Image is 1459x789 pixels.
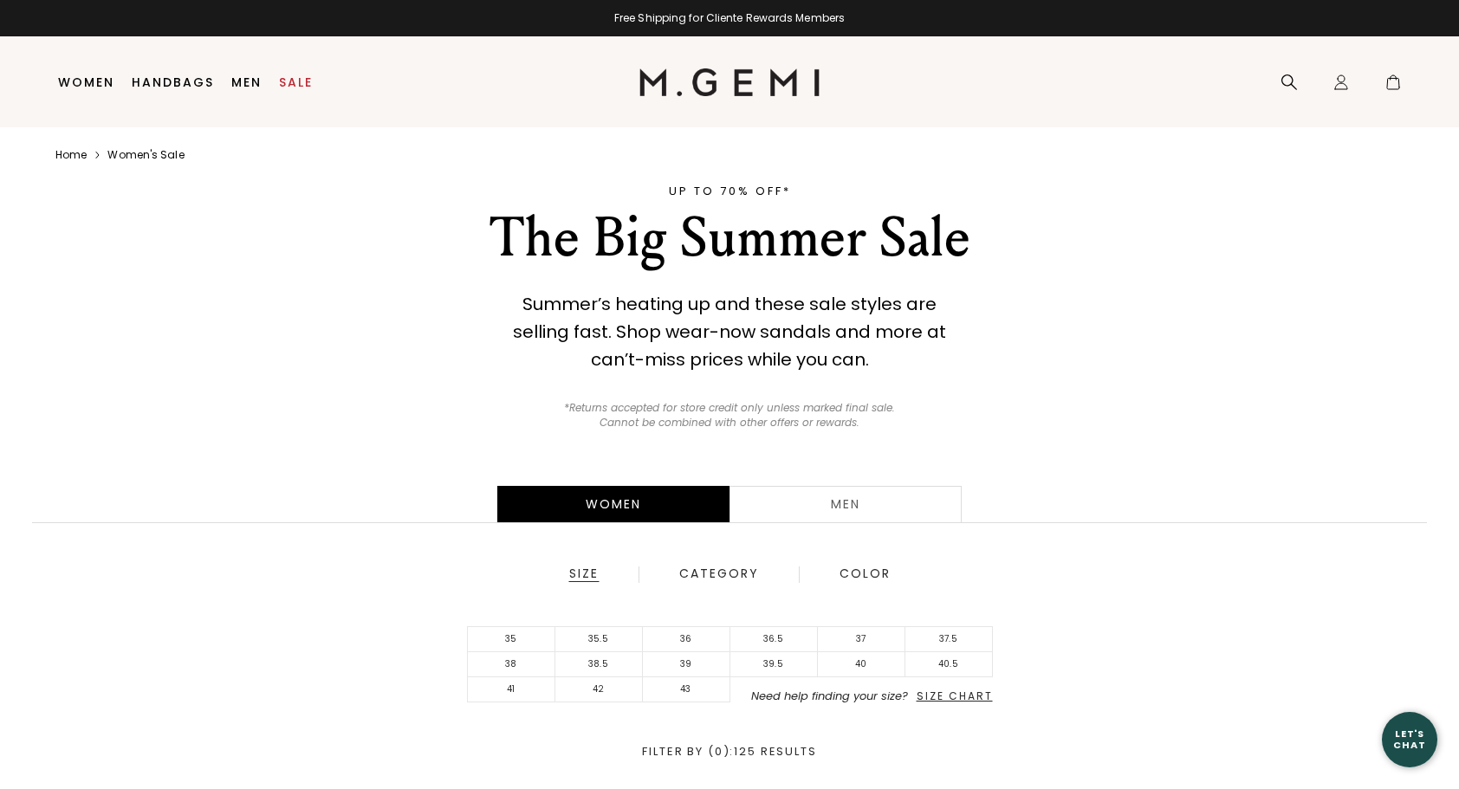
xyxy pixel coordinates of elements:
[730,690,993,702] li: Need help finding your size?
[132,75,214,89] a: Handbags
[497,486,729,522] div: Women
[231,75,262,89] a: Men
[555,652,643,677] li: 38.5
[905,627,993,652] li: 37.5
[468,652,555,677] li: 38
[643,677,730,702] li: 43
[730,652,818,677] li: 39.5
[22,746,1437,758] div: Filter By (0) : 125 Results
[468,627,555,652] li: 35
[678,566,760,582] div: Category
[818,627,905,652] li: 37
[496,290,963,373] div: Summer’s heating up and these sale styles are selling fast. Shop wear-now sandals and more at can...
[429,207,1030,269] div: The Big Summer Sale
[429,183,1030,200] div: UP TO 70% OFF*
[729,486,962,522] a: Men
[554,401,905,430] p: *Returns accepted for store credit only unless marked final sale. Cannot be combined with other o...
[555,627,643,652] li: 35.5
[643,652,730,677] li: 39
[839,566,892,582] div: Color
[730,627,818,652] li: 36.5
[58,75,114,89] a: Women
[568,566,600,582] div: Size
[1382,728,1437,750] div: Let's Chat
[639,68,820,96] img: M.Gemi
[107,148,184,162] a: Women's sale
[555,677,643,702] li: 42
[818,652,905,677] li: 40
[279,75,313,89] a: Sale
[905,652,993,677] li: 40.5
[917,689,993,703] span: Size Chart
[643,627,730,652] li: 36
[468,677,555,702] li: 41
[55,148,87,162] a: Home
